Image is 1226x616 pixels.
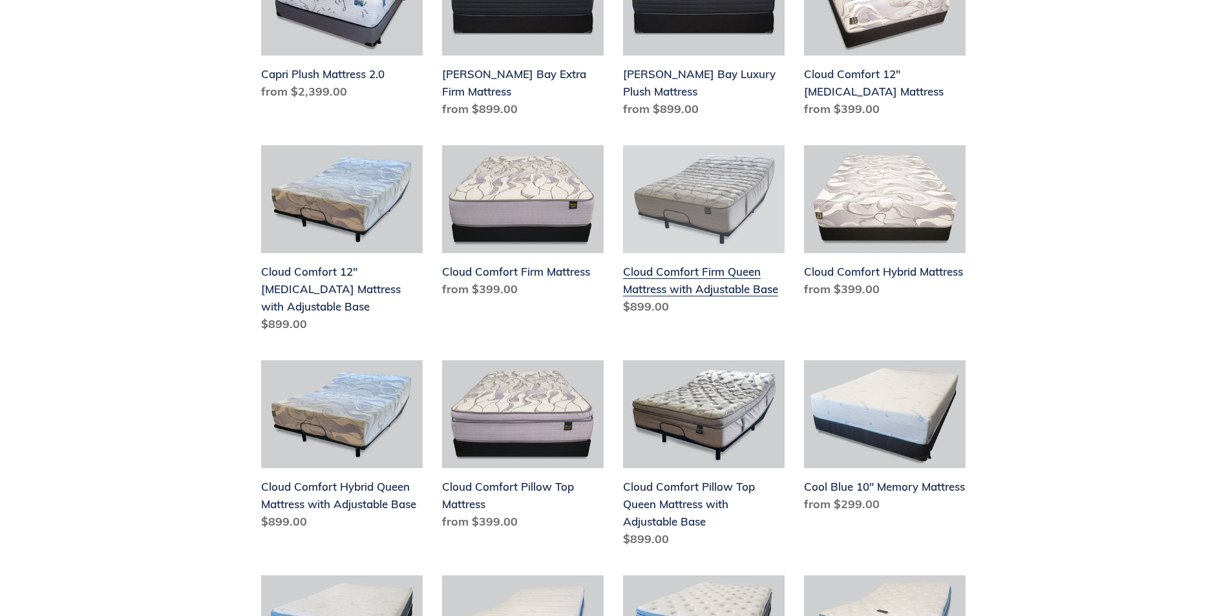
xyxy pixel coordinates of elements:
a: Cloud Comfort Hybrid Mattress [804,145,966,303]
a: Cloud Comfort 12" Memory Foam Mattress with Adjustable Base [261,145,423,338]
a: Cloud Comfort Firm Queen Mattress with Adjustable Base [623,145,785,320]
a: Cloud Comfort Pillow Top Mattress [442,360,604,535]
a: Cool Blue 10" Memory Mattress [804,360,966,518]
a: Cloud Comfort Hybrid Queen Mattress with Adjustable Base [261,360,423,535]
a: Cloud Comfort Firm Mattress [442,145,604,303]
a: Cloud Comfort Pillow Top Queen Mattress with Adjustable Base [623,360,785,553]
